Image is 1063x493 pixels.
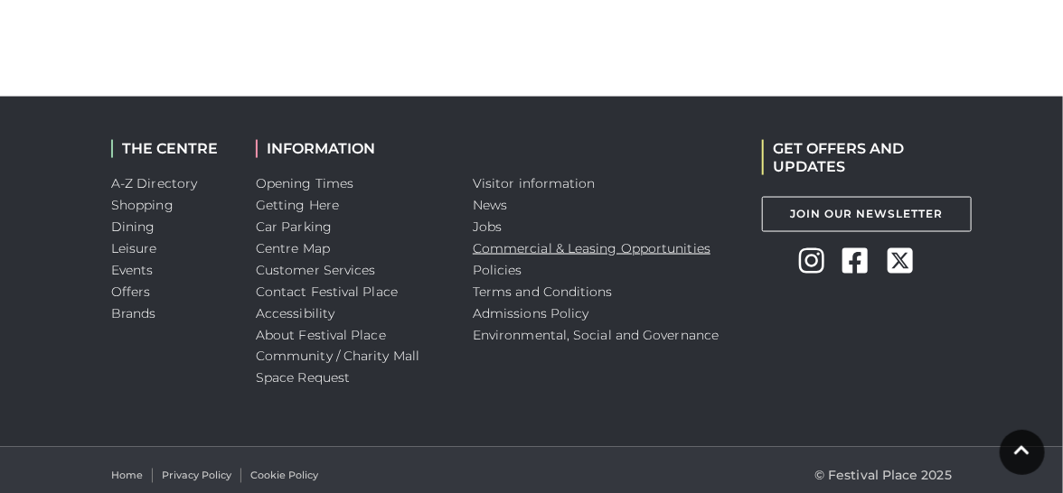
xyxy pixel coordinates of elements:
a: Centre Map [256,240,330,256]
a: News [473,197,507,213]
a: Getting Here [256,197,339,213]
a: Opening Times [256,175,353,191]
a: A-Z Directory [111,175,197,191]
a: Community / Charity Mall Space Request [256,349,419,386]
a: Customer Services [256,262,376,278]
h2: THE CENTRE [111,140,229,157]
a: Home [111,469,143,484]
a: Commercial & Leasing Opportunities [473,240,710,256]
a: Brands [111,305,156,321]
a: Policies [473,262,522,278]
a: Environmental, Social and Governance [473,327,719,343]
a: Visitor information [473,175,596,191]
h2: GET OFFERS AND UPDATES [762,140,952,174]
a: Car Parking [256,219,332,235]
a: Events [111,262,154,278]
a: Dining [111,219,155,235]
a: Jobs [473,219,502,235]
a: Admissions Policy [473,305,589,321]
a: Cookie Policy [250,469,318,484]
a: Terms and Conditions [473,284,613,300]
p: © Festival Place 2025 [814,465,952,487]
a: Accessibility [256,305,334,321]
a: Privacy Policy [162,469,231,484]
a: Offers [111,284,151,300]
a: About Festival Place [256,327,386,343]
a: Contact Festival Place [256,284,398,300]
a: Leisure [111,240,157,256]
h2: INFORMATION [256,140,446,157]
a: Join Our Newsletter [762,197,972,232]
a: Shopping [111,197,174,213]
